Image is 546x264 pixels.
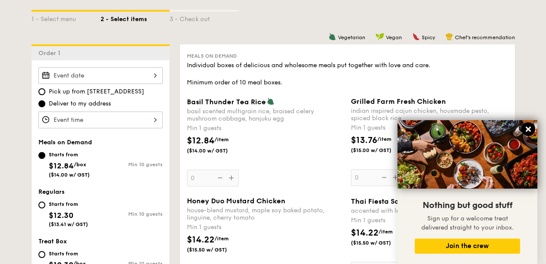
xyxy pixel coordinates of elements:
span: ($15.50 w/ GST) [187,246,246,253]
span: Sign up for a welcome treat delivered straight to your inbox. [421,215,514,231]
span: $12.84 [49,161,74,171]
input: Pick up from [STREET_ADDRESS] [38,88,45,95]
span: /item [379,229,393,235]
span: /item [215,236,229,242]
span: Honey Duo Mustard Chicken [187,197,285,205]
span: Pick up from [STREET_ADDRESS] [49,87,144,96]
span: $12.84 [187,136,215,146]
img: DSC07876-Edit02-Large.jpeg [398,120,537,189]
span: $14.22 [187,235,215,245]
div: 2 - Select items [101,12,170,24]
input: Starts from$12.84/box($14.00 w/ GST)Min 10 guests [38,152,45,159]
img: icon-vegetarian.fe4039eb.svg [267,97,275,105]
div: Starts from [49,201,88,208]
span: $14.22 [351,228,379,238]
div: 3 - Check out [170,12,239,24]
span: Meals on Demand [187,53,237,59]
div: Min 10 guests [101,211,163,217]
div: accented with lemongrass, kaffir lime leaf, red chilli [351,207,508,214]
div: 1 - Select menu [32,12,101,24]
span: ($15.00 w/ GST) [351,147,410,154]
div: house-blend mustard, maple soy baked potato, linguine, cherry tomato [187,207,344,221]
span: /item [215,137,229,143]
input: Event time [38,112,163,128]
span: Meals on Demand [38,139,92,146]
span: Vegetarian [338,34,365,40]
span: $12.30 [49,211,73,220]
span: $13.76 [351,135,377,146]
span: Treat Box [38,238,67,245]
div: Individual boxes of delicious and wholesome meals put together with love and care. Minimum order ... [187,61,508,87]
div: Min 1 guests [351,124,508,132]
div: indian inspired cajun chicken, housmade pesto, spiced black rice [351,107,508,122]
input: Deliver to my address [38,100,45,107]
div: Min 1 guests [187,223,344,232]
button: Close [521,122,535,136]
span: ($15.50 w/ GST) [351,239,410,246]
img: icon-vegetarian.fe4039eb.svg [328,33,336,40]
input: Event date [38,67,163,84]
div: Min 10 guests [101,162,163,168]
span: Nothing but good stuff [423,200,512,211]
input: Starts from$12.30($13.41 w/ GST)Min 10 guests [38,202,45,208]
div: basil scented multigrain rice, braised celery mushroom cabbage, hanjuku egg [187,108,344,122]
span: ($14.00 w/ GST) [49,172,90,178]
span: Grilled Farm Fresh Chicken [351,97,446,106]
span: Deliver to my address [49,99,111,108]
span: Order 1 [38,50,64,57]
span: Chef's recommendation [455,34,515,40]
button: Join the crew [415,239,520,254]
span: Thai Fiesta Salad [351,197,411,205]
div: Starts from [49,151,90,158]
span: /box [74,162,86,168]
input: Starts from$10.30/box($11.23 w/ GST)Min 10 guests [38,251,45,258]
div: Min 1 guests [351,216,508,225]
span: ($14.00 w/ GST) [187,147,246,154]
span: Vegan [386,34,402,40]
img: icon-spicy.37a8142b.svg [412,33,420,40]
span: Regulars [38,188,65,196]
div: Min 1 guests [187,124,344,133]
span: Spicy [422,34,435,40]
span: /item [377,136,391,142]
div: Starts from [49,250,88,257]
span: ($13.41 w/ GST) [49,221,88,227]
img: icon-vegan.f8ff3823.svg [376,33,384,40]
img: icon-chef-hat.a58ddaea.svg [445,33,453,40]
span: Basil Thunder Tea Rice [187,98,266,106]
